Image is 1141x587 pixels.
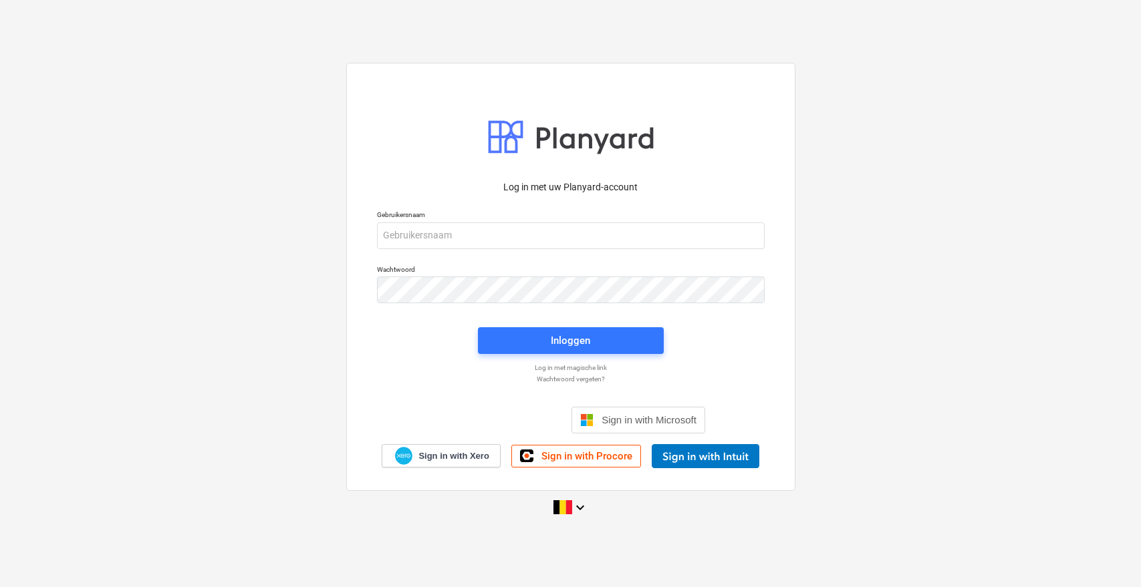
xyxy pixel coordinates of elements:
[395,447,412,465] img: Xero logo
[370,363,771,372] a: Log in met magische link
[418,450,489,462] span: Sign in with Xero
[541,450,632,462] span: Sign in with Procore
[511,445,641,467] a: Sign in with Procore
[551,332,590,349] div: Inloggen
[377,222,765,249] input: Gebruikersnaam
[572,500,588,516] i: keyboard_arrow_down
[370,375,771,383] a: Wachtwoord vergeten?
[377,265,765,276] p: Wachtwoord
[382,444,501,467] a: Sign in with Xero
[429,405,567,435] iframe: Knop Inloggen met Google
[602,414,696,425] span: Sign in with Microsoft
[580,413,594,427] img: Microsoft logo
[478,327,664,354] button: Inloggen
[377,210,765,222] p: Gebruikersnaam
[377,180,765,194] p: Log in met uw Planyard-account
